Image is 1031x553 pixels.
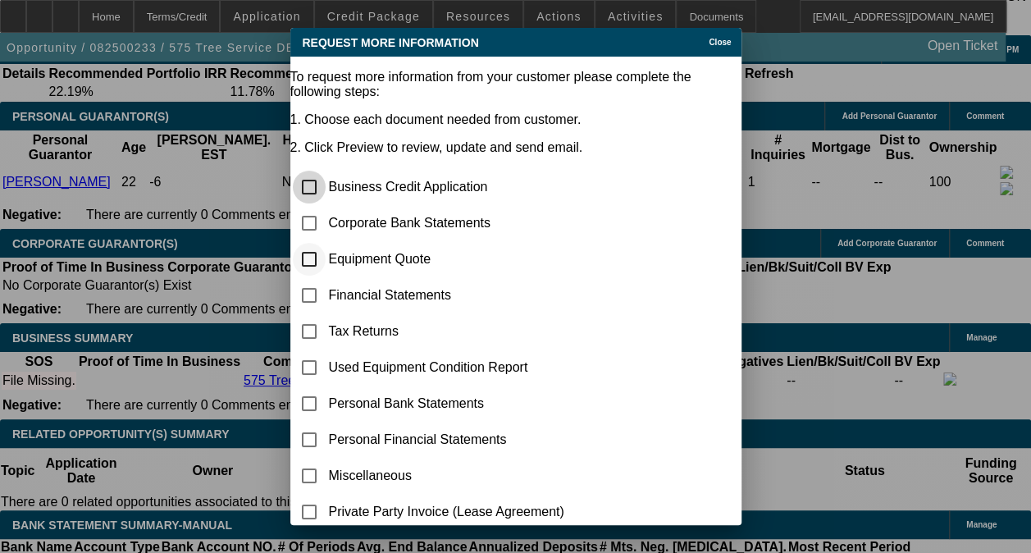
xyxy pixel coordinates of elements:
[290,140,741,155] p: 2. Click Preview to review, update and send email.
[328,206,643,240] td: Corporate Bank Statements
[303,36,479,49] span: Request More Information
[328,350,643,385] td: Used Equipment Condition Report
[328,242,643,276] td: Equipment Quote
[328,423,643,457] td: Personal Financial Statements
[328,495,643,529] td: Private Party Invoice (Lease Agreement)
[709,38,731,47] span: Close
[328,459,643,493] td: Miscellaneous
[328,386,643,421] td: Personal Bank Statements
[290,70,741,99] p: To request more information from your customer please complete the following steps:
[328,278,643,313] td: Financial Statements
[290,112,741,127] p: 1. Choose each document needed from customer.
[328,314,643,349] td: Tax Returns
[328,170,643,204] td: Business Credit Application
